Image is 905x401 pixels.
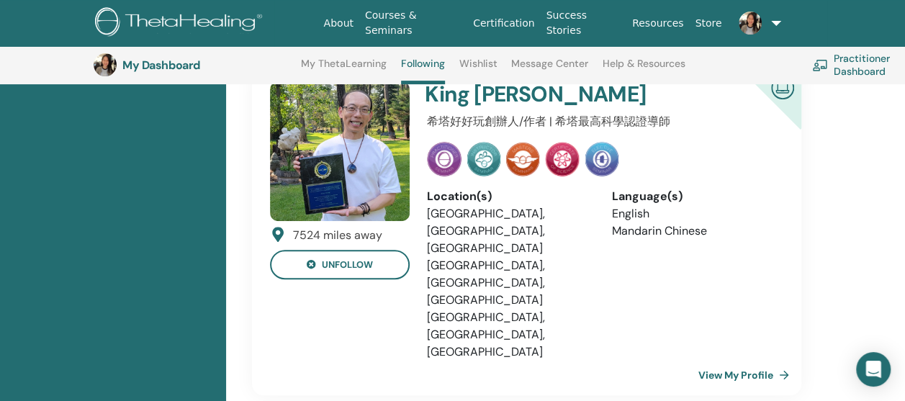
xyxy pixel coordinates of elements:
li: English [612,205,775,222]
a: Store [689,10,727,37]
div: Location(s) [427,188,590,205]
div: Language(s) [612,188,775,205]
li: [GEOGRAPHIC_DATA], [GEOGRAPHIC_DATA], [GEOGRAPHIC_DATA] [427,205,590,257]
a: View My Profile [698,361,795,389]
img: default.jpg [270,81,410,221]
h3: My Dashboard [122,58,266,72]
h4: King [PERSON_NAME] [425,81,715,107]
a: Certification [467,10,540,37]
p: 希塔好好玩創辦人/作者 | 希塔最高科學認證導師 [427,113,775,130]
a: My ThetaLearning [301,58,387,81]
a: Courses & Seminars [359,2,467,44]
button: unfollow [270,250,410,279]
img: logo.png [95,7,267,40]
li: Mandarin Chinese [612,222,775,240]
li: [GEOGRAPHIC_DATA], [GEOGRAPHIC_DATA], [GEOGRAPHIC_DATA] [427,309,590,361]
img: chalkboard-teacher.svg [812,59,828,71]
a: About [318,10,359,37]
img: Certified Online Instructor [765,71,800,103]
a: Help & Resources [603,58,685,81]
a: Success Stories [540,2,626,44]
a: Message Center [511,58,588,81]
img: default.jpg [739,12,762,35]
div: 7524 miles away [293,227,382,244]
li: [GEOGRAPHIC_DATA], [GEOGRAPHIC_DATA], [GEOGRAPHIC_DATA] [427,257,590,309]
img: default.jpg [94,53,117,76]
a: Resources [626,10,690,37]
a: Wishlist [459,58,497,81]
a: Following [401,58,445,84]
div: Open Intercom Messenger [856,352,891,387]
